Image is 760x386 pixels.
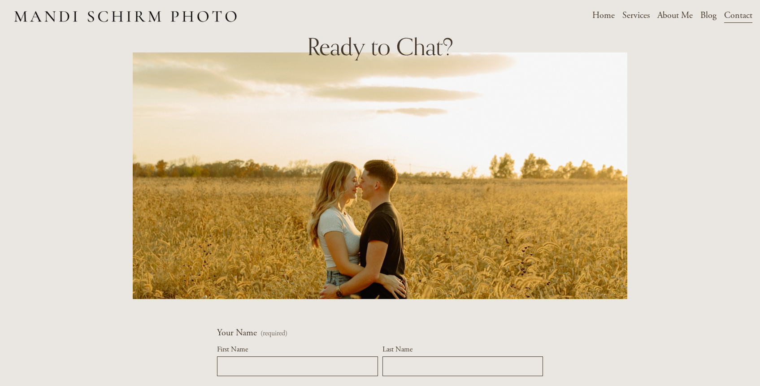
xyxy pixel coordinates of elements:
h2: Ready to Chat? [289,31,471,62]
span: Your Name [217,326,257,340]
span: Services [622,9,650,23]
a: Home [592,8,615,24]
a: folder dropdown [622,8,650,24]
a: About Me [657,8,693,24]
div: Last Name [382,344,543,356]
img: Des Moines Wedding Photographer - Mandi Schirm Photo [8,1,243,31]
div: First Name [217,344,378,356]
span: (required) [261,330,287,337]
a: Blog [700,8,717,24]
a: Contact [724,8,752,24]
